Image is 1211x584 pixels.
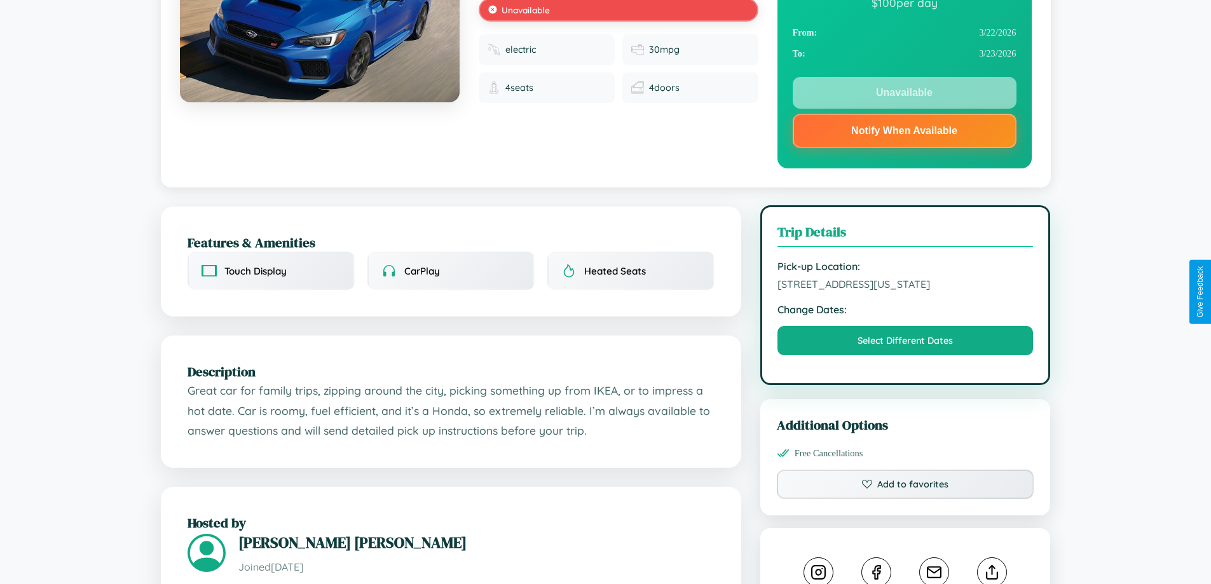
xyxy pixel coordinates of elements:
img: Fuel type [488,43,500,56]
span: [STREET_ADDRESS][US_STATE] [777,278,1034,290]
h3: [PERSON_NAME] [PERSON_NAME] [238,532,715,553]
button: Select Different Dates [777,326,1034,355]
span: 30 mpg [649,44,680,55]
div: 3 / 22 / 2026 [793,22,1016,43]
strong: Pick-up Location: [777,260,1034,273]
h2: Hosted by [188,513,715,532]
div: Give Feedback [1196,266,1205,318]
span: Touch Display [224,265,287,277]
span: Unavailable [502,4,550,15]
span: CarPlay [404,265,440,277]
button: Add to favorites [777,470,1034,499]
img: Seats [488,81,500,94]
strong: To: [793,48,805,59]
span: Free Cancellations [795,448,863,459]
p: Joined [DATE] [238,558,715,576]
strong: From: [793,27,818,38]
span: 4 seats [505,82,533,93]
h3: Additional Options [777,416,1034,434]
span: electric [505,44,536,55]
strong: Change Dates: [777,303,1034,316]
h2: Features & Amenities [188,233,715,252]
h2: Description [188,362,715,381]
span: 4 doors [649,82,680,93]
button: Notify When Available [793,114,1016,148]
h3: Trip Details [777,222,1034,247]
img: Doors [631,81,644,94]
img: Fuel efficiency [631,43,644,56]
span: Heated Seats [584,265,646,277]
button: Unavailable [793,77,1016,109]
p: Great car for family trips, zipping around the city, picking something up from IKEA, or to impres... [188,381,715,441]
div: 3 / 23 / 2026 [793,43,1016,64]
